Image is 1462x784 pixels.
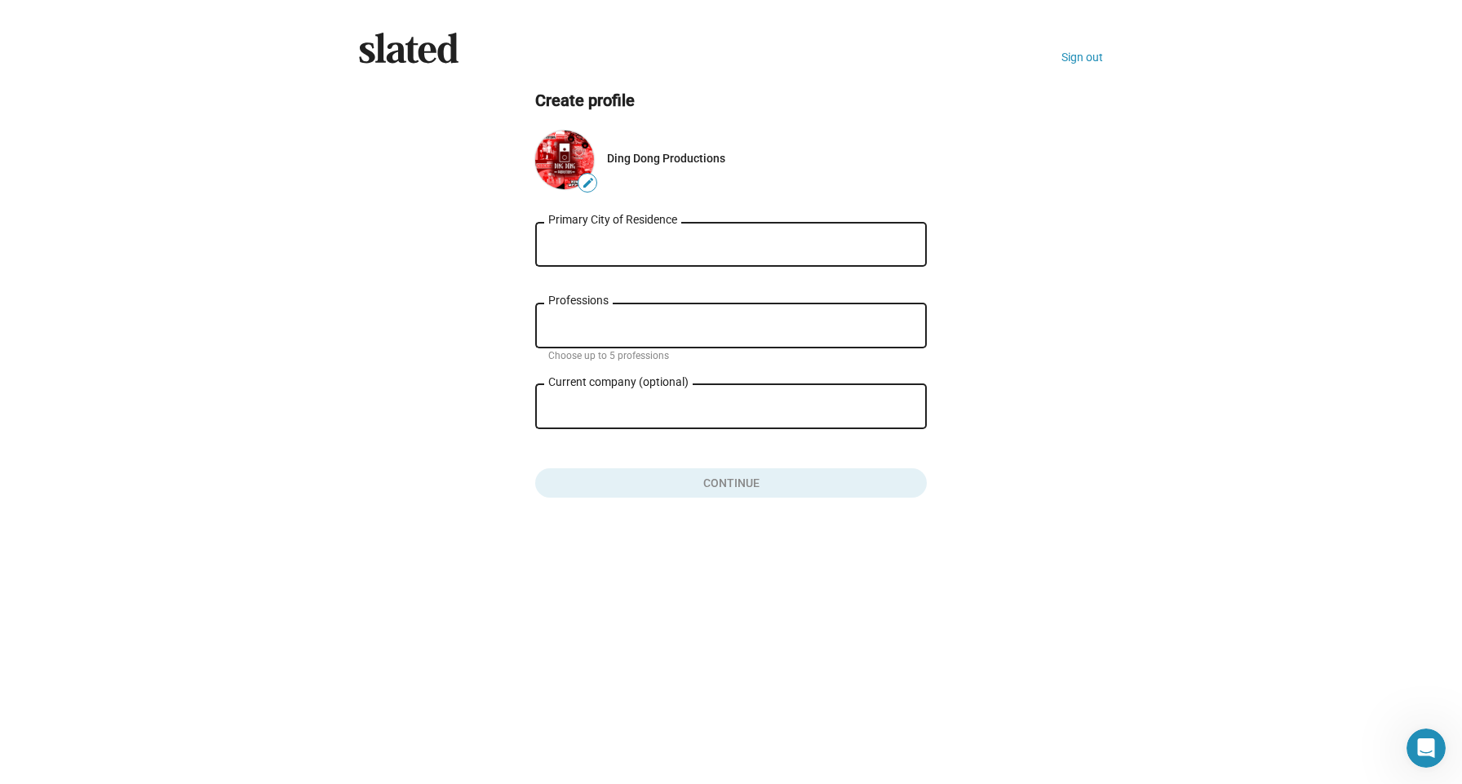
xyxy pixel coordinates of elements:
[582,176,595,189] mat-icon: edit
[535,90,927,112] h2: Create profile
[1061,51,1103,64] a: Sign out
[1407,729,1446,768] iframe: Intercom live chat
[607,152,927,165] div: Ding Dong Productions
[548,350,669,363] mat-hint: Choose up to 5 professions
